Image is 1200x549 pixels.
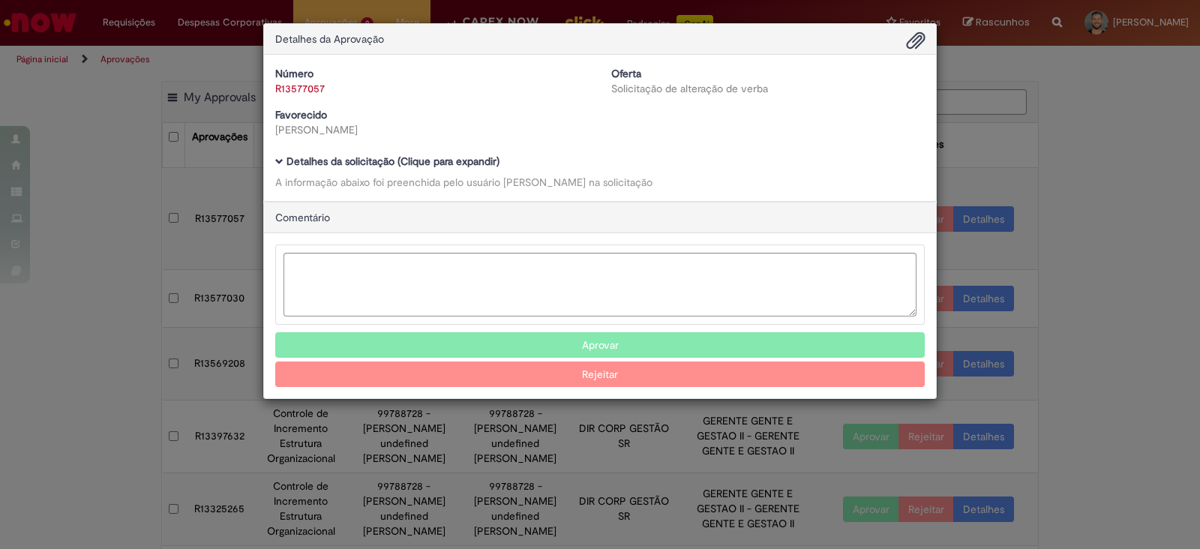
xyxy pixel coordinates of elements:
span: Detalhes da Aprovação [275,32,384,46]
a: R13577057 [275,82,325,95]
b: Oferta [611,67,641,80]
b: Número [275,67,313,80]
div: Solicitação de alteração de verba [611,81,925,96]
h5: Detalhes da solicitação (Clique para expandir) [275,156,925,167]
div: A informação abaixo foi preenchida pelo usuário [PERSON_NAME] na solicitação [275,175,925,190]
b: Favorecido [275,108,327,121]
button: Aprovar [275,332,925,358]
b: Detalhes da solicitação (Clique para expandir) [286,154,499,168]
button: Rejeitar [275,361,925,387]
div: [PERSON_NAME] [275,122,589,137]
span: Comentário [275,211,330,224]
